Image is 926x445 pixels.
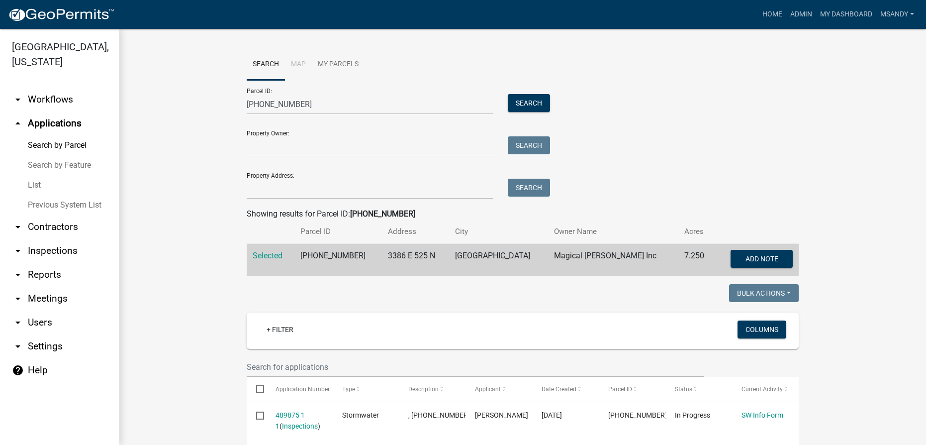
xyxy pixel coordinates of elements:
a: Selected [253,251,282,260]
div: Showing results for Parcel ID: [247,208,799,220]
span: Add Note [745,255,778,263]
datatable-header-cell: Select [247,377,266,401]
span: In Progress [675,411,710,419]
button: Search [508,136,550,154]
td: Magical [PERSON_NAME] Inc [548,244,678,277]
a: 489875 1 1 [276,411,305,431]
i: arrow_drop_down [12,317,24,329]
datatable-header-cell: Description [399,377,465,401]
td: 3386 E 525 N [382,244,449,277]
th: Owner Name [548,220,678,243]
a: My Parcels [312,49,365,81]
th: Parcel ID [294,220,382,243]
strong: [PHONE_NUMBER] [350,209,415,219]
span: Parcel ID [608,386,632,393]
i: help [12,364,24,376]
i: arrow_drop_down [12,245,24,257]
i: arrow_drop_up [12,117,24,129]
a: Inspections [282,422,318,430]
span: Application Number [276,386,330,393]
a: Search [247,49,285,81]
th: Address [382,220,449,243]
span: 029-051-005 [608,411,667,419]
button: Search [508,179,550,197]
th: Acres [678,220,715,243]
datatable-header-cell: Applicant [465,377,532,401]
datatable-header-cell: Parcel ID [599,377,665,401]
datatable-header-cell: Current Activity [732,377,799,401]
input: Search for applications [247,357,704,377]
i: arrow_drop_down [12,340,24,352]
td: [PHONE_NUMBER] [294,244,382,277]
button: Bulk Actions [729,284,799,302]
button: Columns [738,321,786,338]
datatable-header-cell: Type [332,377,399,401]
span: Matt Sandy [475,411,528,419]
i: arrow_drop_down [12,269,24,281]
a: My Dashboard [816,5,876,24]
span: Applicant [475,386,501,393]
datatable-header-cell: Application Number [266,377,332,401]
span: Description [408,386,439,393]
div: ( ) [276,410,323,433]
datatable-header-cell: Date Created [532,377,599,401]
a: Home [758,5,786,24]
span: Status [675,386,692,393]
button: Search [508,94,550,112]
span: Current Activity [741,386,783,393]
th: City [449,220,548,243]
a: msandy [876,5,918,24]
a: SW Info Form [741,411,783,419]
button: Add Note [731,250,793,268]
span: , 029-051-005 [408,411,470,419]
a: + Filter [259,321,301,338]
span: 10/08/2025 [542,411,562,419]
i: arrow_drop_down [12,94,24,106]
td: [GEOGRAPHIC_DATA] [449,244,548,277]
span: Stormwater [342,411,379,419]
i: arrow_drop_down [12,221,24,233]
td: 7.250 [678,244,715,277]
span: Type [342,386,355,393]
a: Admin [786,5,816,24]
datatable-header-cell: Status [665,377,732,401]
i: arrow_drop_down [12,293,24,305]
span: Date Created [542,386,576,393]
